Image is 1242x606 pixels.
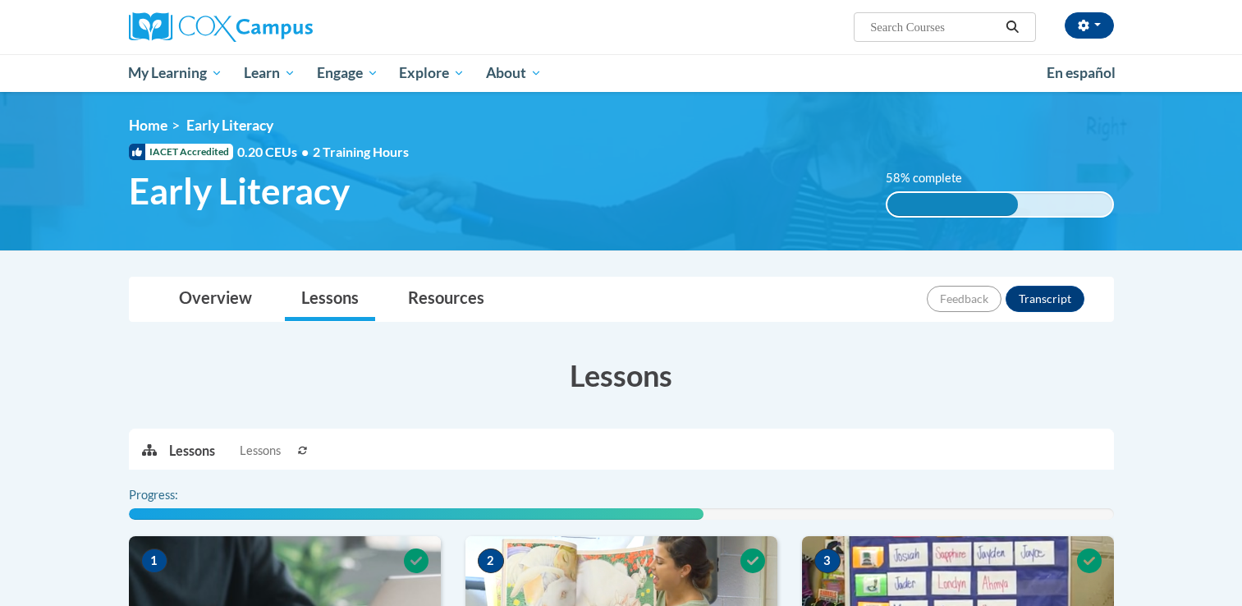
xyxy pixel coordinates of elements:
a: Home [129,117,167,134]
a: Resources [392,278,501,321]
span: Engage [317,63,378,83]
h3: Lessons [129,355,1114,396]
span: Explore [399,63,465,83]
button: Feedback [927,286,1001,312]
span: 2 [478,549,504,573]
span: Lessons [240,442,281,460]
button: Search [1000,17,1024,37]
p: Lessons [169,442,215,460]
label: Progress: [129,486,223,504]
a: Overview [163,278,268,321]
span: • [301,144,309,159]
a: Learn [233,54,306,92]
input: Search Courses [868,17,1000,37]
span: My Learning [128,63,222,83]
span: 0.20 CEUs [237,143,313,161]
div: Main menu [104,54,1139,92]
a: Cox Campus [129,12,441,42]
a: En español [1036,56,1126,90]
img: Cox Campus [129,12,313,42]
span: Early Literacy [129,169,350,213]
span: Early Literacy [186,117,273,134]
a: Explore [388,54,475,92]
span: About [486,63,542,83]
a: About [475,54,552,92]
a: My Learning [118,54,234,92]
button: Transcript [1006,286,1084,312]
span: En español [1047,64,1116,81]
div: 58% complete [887,193,1018,216]
span: IACET Accredited [129,144,233,160]
a: Lessons [285,278,375,321]
a: Engage [306,54,389,92]
label: 58% complete [886,169,980,187]
span: 2 Training Hours [313,144,409,159]
button: Account Settings [1065,12,1114,39]
span: 3 [814,549,841,573]
span: 1 [141,549,167,573]
span: Learn [244,63,296,83]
